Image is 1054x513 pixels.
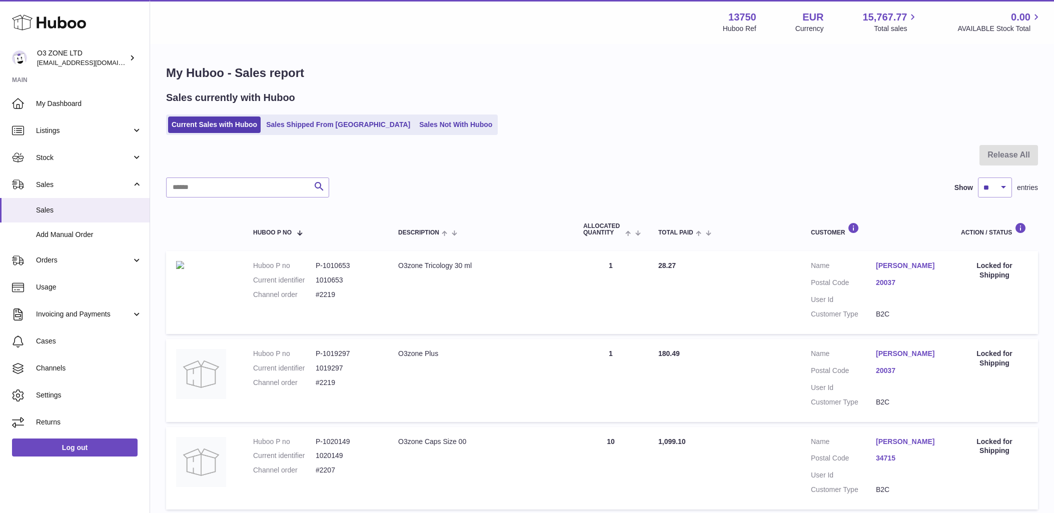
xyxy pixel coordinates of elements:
span: Total paid [658,229,693,236]
dd: B2C [876,309,941,319]
dd: P-1010653 [316,261,378,270]
dt: Channel order [253,378,316,387]
a: 0.00 AVAILABLE Stock Total [957,10,1042,33]
span: Cases [36,336,142,346]
span: 0.00 [1011,10,1030,24]
div: Locked for Shipping [961,437,1028,456]
a: 34715 [876,453,941,463]
dt: Customer Type [811,397,876,407]
img: hello@o3zoneltd.co.uk [12,50,27,65]
div: O3zone Plus [398,349,563,358]
dt: Name [811,437,876,449]
a: 20037 [876,366,941,375]
div: O3zone Caps Size 00 [398,437,563,446]
div: Action / Status [961,222,1028,236]
span: Add Manual Order [36,230,142,239]
dd: #2219 [316,378,378,387]
img: no-photo-large.jpg [176,437,226,487]
dt: Huboo P no [253,437,316,446]
span: Sales [36,180,132,189]
span: [EMAIL_ADDRESS][DOMAIN_NAME] [37,58,147,66]
h2: Sales currently with Huboo [166,91,295,104]
dt: Postal Code [811,278,876,290]
span: 180.49 [658,349,680,357]
dt: Current identifier [253,363,316,373]
span: Total sales [874,24,918,33]
span: AVAILABLE Stock Total [957,24,1042,33]
dt: Name [811,349,876,361]
dt: User Id [811,470,876,480]
dt: Huboo P no [253,261,316,270]
dt: User Id [811,295,876,304]
span: Invoicing and Payments [36,309,132,319]
span: Orders [36,255,132,265]
span: ALLOCATED Quantity [583,223,623,236]
a: 20037 [876,278,941,287]
dd: P-1020149 [316,437,378,446]
dt: Channel order [253,465,316,475]
img: trichology.jpg [176,261,184,269]
dt: Postal Code [811,366,876,378]
span: entries [1017,183,1038,192]
div: Locked for Shipping [961,261,1028,280]
span: Returns [36,417,142,427]
dt: Name [811,261,876,273]
a: Sales Not With Huboo [416,116,496,133]
dd: 1019297 [316,363,378,373]
a: [PERSON_NAME] [876,437,941,446]
a: Sales Shipped From [GEOGRAPHIC_DATA] [263,116,414,133]
div: Currency [795,24,824,33]
span: 1,099.10 [658,437,686,445]
a: [PERSON_NAME] [876,349,941,358]
dt: Current identifier [253,275,316,285]
strong: 13750 [728,10,756,24]
dd: 1010653 [316,275,378,285]
td: 1 [573,251,648,334]
span: Sales [36,205,142,215]
label: Show [954,183,973,192]
span: 28.27 [658,261,676,269]
div: O3 ZONE LTD [37,48,127,67]
dd: P-1019297 [316,349,378,358]
dt: Huboo P no [253,349,316,358]
span: Huboo P no [253,229,292,236]
dd: #2207 [316,465,378,475]
a: Current Sales with Huboo [168,116,261,133]
dt: Current identifier [253,451,316,460]
dt: Postal Code [811,453,876,465]
div: Huboo Ref [723,24,756,33]
dt: Customer Type [811,309,876,319]
span: Settings [36,390,142,400]
span: Stock [36,153,132,162]
dt: Channel order [253,290,316,299]
dd: B2C [876,485,941,494]
img: no-photo-large.jpg [176,349,226,399]
span: Listings [36,126,132,135]
span: Description [398,229,439,236]
h1: My Huboo - Sales report [166,65,1038,81]
dd: 1020149 [316,451,378,460]
dt: User Id [811,383,876,392]
span: Usage [36,282,142,292]
strong: EUR [802,10,823,24]
td: 1 [573,339,648,422]
a: [PERSON_NAME] [876,261,941,270]
div: Customer [811,222,941,236]
div: Locked for Shipping [961,349,1028,368]
span: My Dashboard [36,99,142,108]
div: O3zone Tricology 30 ml [398,261,563,270]
dd: #2219 [316,290,378,299]
span: 15,767.77 [862,10,907,24]
dd: B2C [876,397,941,407]
span: Channels [36,363,142,373]
a: 15,767.77 Total sales [862,10,918,33]
td: 10 [573,427,648,510]
a: Log out [12,438,138,456]
dt: Customer Type [811,485,876,494]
